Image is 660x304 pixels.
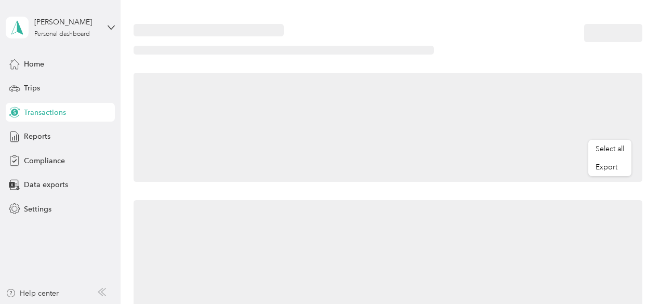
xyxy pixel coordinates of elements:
button: Help center [6,288,59,299]
span: Settings [24,204,51,215]
span: Reports [24,131,50,142]
span: Trips [24,83,40,94]
span: Home [24,59,44,70]
div: [PERSON_NAME] [34,17,99,28]
iframe: Everlance-gr Chat Button Frame [602,246,660,304]
span: Export [596,163,617,171]
span: Transactions [24,107,66,118]
span: Data exports [24,179,68,190]
span: Select all [596,144,624,153]
div: Personal dashboard [34,31,90,37]
span: Compliance [24,155,65,166]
